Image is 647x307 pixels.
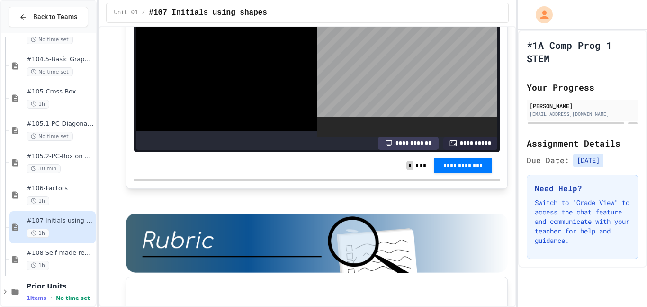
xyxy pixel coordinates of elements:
[27,164,61,173] span: 30 min
[27,295,46,301] span: 1 items
[530,102,636,110] div: [PERSON_NAME]
[149,7,267,19] span: #107 Initials using shapes
[50,294,52,302] span: •
[27,261,49,270] span: 1h
[27,217,94,225] span: #107 Initials using shapes
[530,111,636,118] div: [EMAIL_ADDRESS][DOMAIN_NAME]
[27,120,94,128] span: #105.1-PC-Diagonal line
[527,38,638,65] h1: *1A Comp Prog 1 STEM
[142,9,145,17] span: /
[27,35,73,44] span: No time set
[27,152,94,160] span: #105.2-PC-Box on Box
[527,137,638,150] h2: Assignment Details
[27,132,73,141] span: No time set
[27,185,94,193] span: #106-Factors
[527,155,569,166] span: Due Date:
[33,12,77,22] span: Back to Teams
[27,249,94,257] span: #108 Self made review (15pts)
[526,4,555,26] div: My Account
[27,88,94,96] span: #105-Cross Box
[573,154,603,167] span: [DATE]
[27,282,94,290] span: Prior Units
[27,196,49,205] span: 1h
[535,198,630,245] p: Switch to "Grade View" to access the chat feature and communicate with your teacher for help and ...
[114,9,138,17] span: Unit 01
[56,295,90,301] span: No time set
[527,81,638,94] h2: Your Progress
[9,7,88,27] button: Back to Teams
[535,183,630,194] h3: Need Help?
[27,56,94,64] span: #104.5-Basic Graphics Review
[27,67,73,76] span: No time set
[27,229,49,238] span: 1h
[27,100,49,109] span: 1h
